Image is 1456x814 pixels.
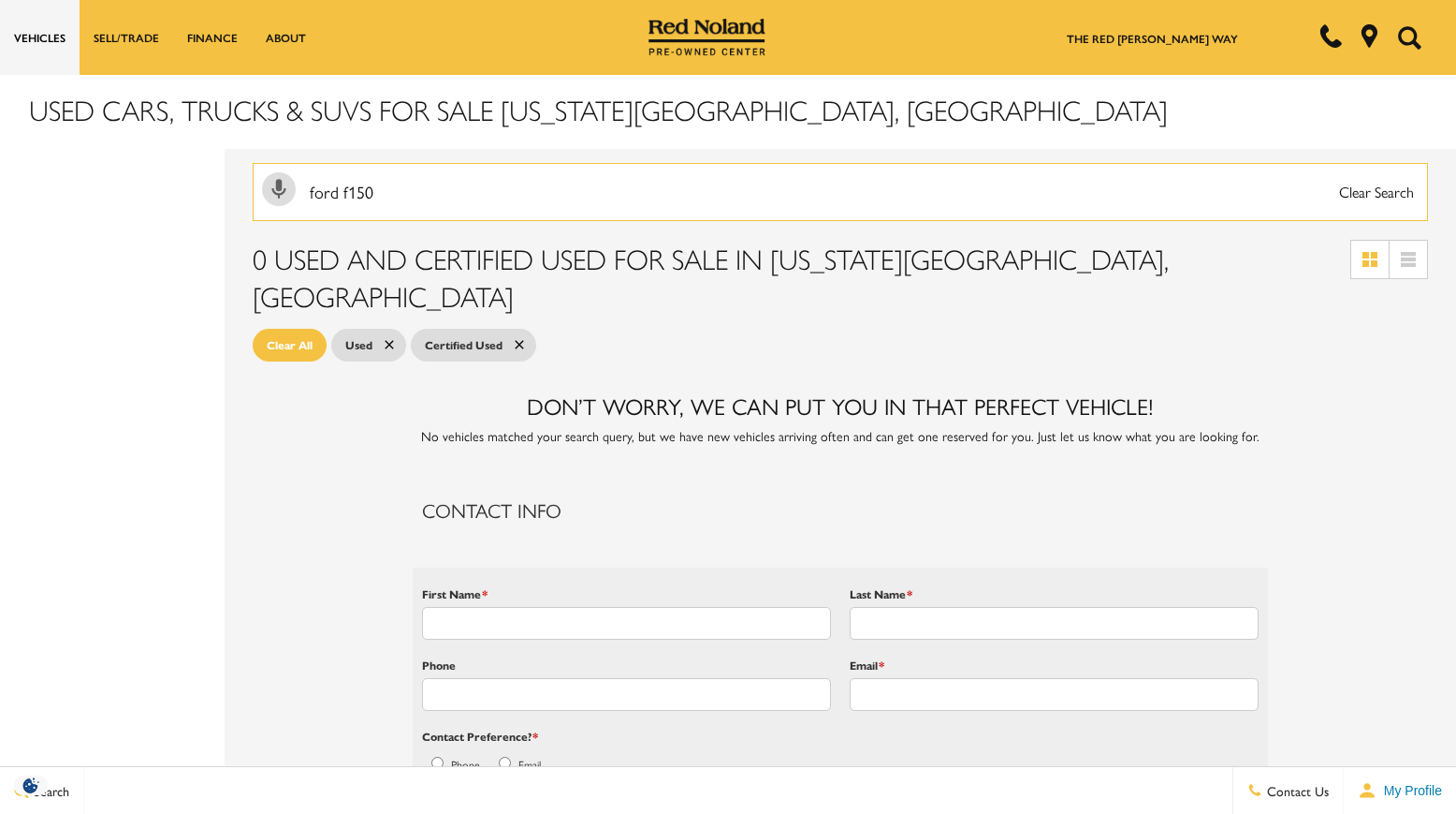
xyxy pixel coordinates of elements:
[425,333,502,357] span: Certified Used
[1330,164,1423,220] span: Clear Search
[262,172,296,206] svg: Click to toggle on voice search
[422,657,456,673] label: Phone
[253,163,1428,221] input: Search Inventory
[422,728,538,745] label: Contact Preference?
[1344,767,1456,814] button: Open user profile menu
[1390,1,1428,74] button: Open the search field
[9,776,52,795] img: Opt-Out Icon
[253,238,1169,316] span: 0 Used and Certified Used for Sale in [US_STATE][GEOGRAPHIC_DATA], [GEOGRAPHIC_DATA]
[413,394,1269,417] h2: Don’t worry, we can put you in that perfect vehicle!
[850,657,884,673] label: Email
[648,19,766,56] img: Red Noland Pre-Owned
[9,776,52,795] section: Click to Open Cookie Consent Modal
[1262,781,1329,800] span: Contact Us
[422,500,1259,520] h2: Contact Info
[413,426,1269,445] p: No vehicles matched your search query, but we have new vehicles arriving often and can get one re...
[451,756,480,773] label: Phone
[648,25,766,44] a: Red Noland Pre-Owned
[345,333,372,357] span: Used
[422,585,488,602] label: First Name
[267,333,313,357] span: Clear All
[518,756,541,773] label: Email
[1067,30,1238,47] a: The Red [PERSON_NAME] Way
[850,585,912,602] label: Last Name
[1376,783,1442,798] span: My Profile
